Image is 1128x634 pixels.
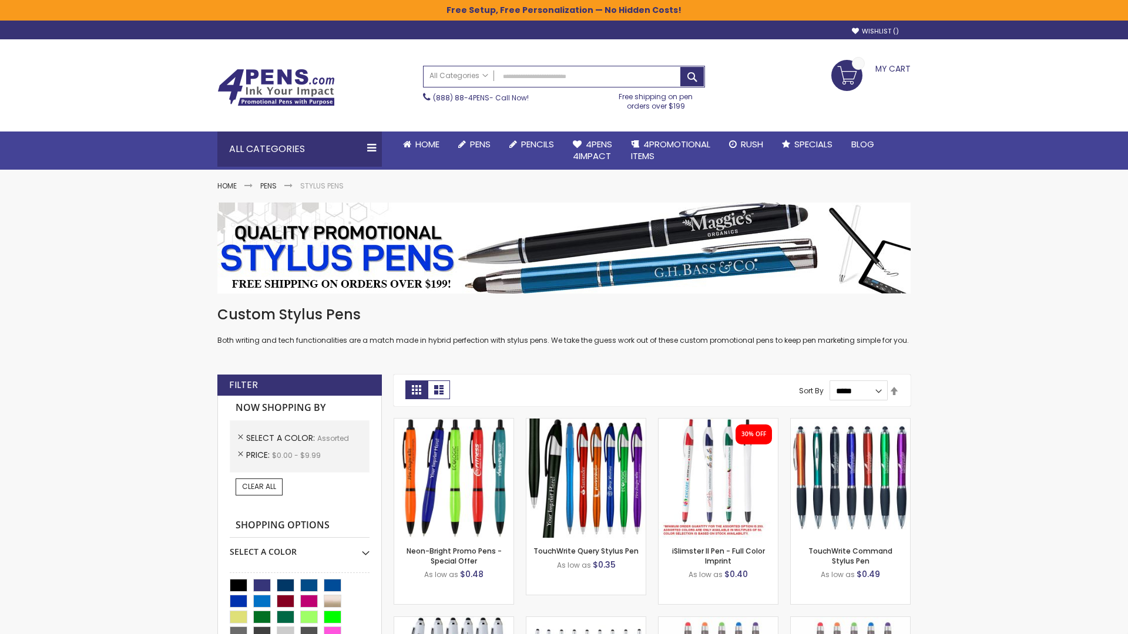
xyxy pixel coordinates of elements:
[791,616,910,626] a: Islander Softy Gel with Stylus - ColorJet Imprint-Assorted
[217,69,335,106] img: 4Pens Custom Pens and Promotional Products
[724,568,748,580] span: $0.40
[622,131,720,170] a: 4PROMOTIONALITEMS
[230,513,370,538] strong: Shopping Options
[433,93,529,103] span: - Call Now!
[799,386,824,396] label: Sort By
[526,418,646,428] a: TouchWrite Query Stylus Pen-Assorted
[415,138,439,150] span: Home
[394,418,513,428] a: Neon-Bright Promo Pens-Assorted
[394,616,513,626] a: Kimberly Logo Stylus Pens-Assorted
[607,87,706,111] div: Free shipping on pen orders over $199
[794,138,832,150] span: Specials
[217,203,911,294] img: Stylus Pens
[470,138,491,150] span: Pens
[260,181,277,191] a: Pens
[242,481,276,491] span: Clear All
[563,131,622,170] a: 4Pens4impact
[741,138,763,150] span: Rush
[851,138,874,150] span: Blog
[300,181,344,191] strong: Stylus Pens
[842,131,884,157] a: Blog
[449,131,500,157] a: Pens
[424,569,458,579] span: As low as
[407,546,502,565] a: Neon-Bright Promo Pens - Special Offer
[405,380,428,399] strong: Grid
[526,616,646,626] a: Stiletto Advertising Stylus Pens-Assorted
[246,449,272,461] span: Price
[394,419,513,538] img: Neon-Bright Promo Pens-Assorted
[460,568,484,580] span: $0.48
[808,546,892,565] a: TouchWrite Command Stylus Pen
[246,432,317,444] span: Select A Color
[659,616,778,626] a: Islander Softy Gel Pen with Stylus-Assorted
[593,559,616,571] span: $0.35
[394,131,449,157] a: Home
[521,138,554,150] span: Pencils
[217,305,911,324] h1: Custom Stylus Pens
[857,568,880,580] span: $0.49
[773,131,842,157] a: Specials
[424,66,494,86] a: All Categories
[217,305,911,346] div: Both writing and tech functionalities are a match made in hybrid perfection with stylus pens. We ...
[217,131,382,167] div: All Categories
[433,93,489,103] a: (888) 88-4PENS
[672,546,765,565] a: iSlimster II Pen - Full Color Imprint
[317,433,349,443] span: Assorted
[500,131,563,157] a: Pencils
[573,138,612,162] span: 4Pens 4impact
[217,181,237,191] a: Home
[659,419,778,538] img: iSlimster II - Full Color-Assorted
[659,418,778,428] a: iSlimster II - Full Color-Assorted
[533,546,639,556] a: TouchWrite Query Stylus Pen
[272,450,321,460] span: $0.00 - $9.99
[791,418,910,428] a: TouchWrite Command Stylus Pen-Assorted
[230,396,370,420] strong: Now Shopping by
[229,379,258,392] strong: Filter
[720,131,773,157] a: Rush
[557,560,591,570] span: As low as
[852,27,899,36] a: Wishlist
[526,419,646,538] img: TouchWrite Query Stylus Pen-Assorted
[741,430,766,439] div: 30% OFF
[236,478,283,495] a: Clear All
[821,569,855,579] span: As low as
[631,138,710,162] span: 4PROMOTIONAL ITEMS
[791,419,910,538] img: TouchWrite Command Stylus Pen-Assorted
[689,569,723,579] span: As low as
[230,538,370,558] div: Select A Color
[429,71,488,80] span: All Categories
